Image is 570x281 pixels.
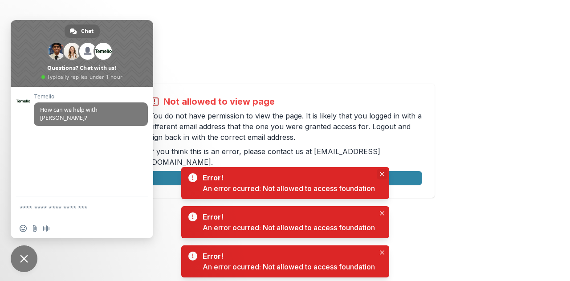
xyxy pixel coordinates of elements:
[65,24,100,38] div: Chat
[377,169,387,179] button: Close
[40,106,98,122] span: How can we help with [PERSON_NAME]?
[203,251,371,261] div: Error!
[34,94,148,100] span: Temelio
[31,225,38,232] span: Send a file
[149,146,422,167] p: If you think this is an error, please contact us at .
[203,212,371,222] div: Error!
[20,225,27,232] span: Insert an emoji
[11,245,37,272] div: Close chat
[203,261,375,272] div: An error ocurred: Not allowed to access foundation
[163,96,275,107] h2: Not allowed to view page
[20,204,125,212] textarea: Compose your message...
[81,24,94,38] span: Chat
[203,183,375,194] div: An error ocurred: Not allowed to access foundation
[149,110,422,143] p: You do not have permission to view the page. It is likely that you logged in with a different ema...
[377,247,387,258] button: Close
[43,225,50,232] span: Audio message
[377,208,387,219] button: Close
[203,222,375,233] div: An error ocurred: Not allowed to access foundation
[203,172,371,183] div: Error!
